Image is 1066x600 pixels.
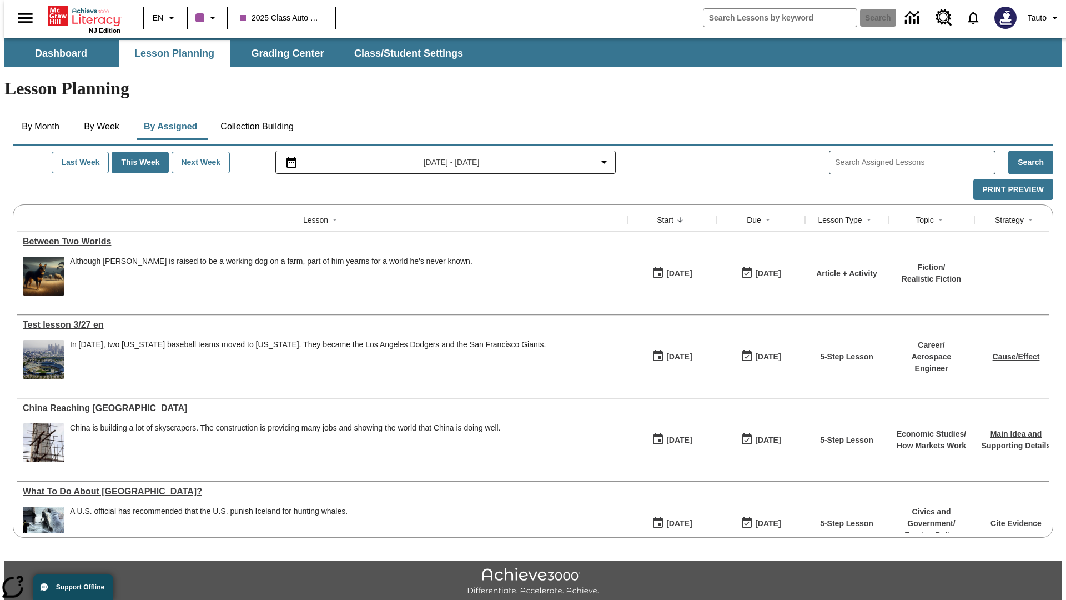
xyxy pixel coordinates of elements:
img: Dodgers stadium. [23,340,64,379]
button: 09/18/25: Last day the lesson can be accessed [737,429,785,451]
button: Collection Building [212,113,303,140]
div: China Reaching New Heights [23,403,622,413]
a: Cite Evidence [990,519,1042,528]
div: China is building a lot of skyscrapers. The construction is providing many jobs and showing the w... [70,423,501,462]
button: Class color is purple. Change class color [191,8,224,28]
button: Dashboard [6,40,117,67]
div: [DATE] [755,433,781,447]
button: Open side menu [9,2,42,34]
span: Tauto [1028,12,1047,24]
a: What To Do About Iceland? , Lessons [23,487,622,497]
span: Lesson Planning [134,47,214,60]
span: Class/Student Settings [354,47,463,60]
img: Whale corpse being sprayed with water. [23,507,64,546]
a: Data Center [898,3,929,33]
span: NJ Edition [89,27,120,34]
img: A dog with dark fur and light tan markings looks off into the distance while sheep graze in the b... [23,257,64,296]
div: Although [PERSON_NAME] is raised to be a working dog on a farm, part of him yearns for a world he... [70,257,472,266]
a: Cause/Effect [993,352,1040,361]
div: [DATE] [755,267,781,281]
button: Sort [761,213,775,227]
p: Fiction / [902,262,961,273]
input: Search Assigned Lessons [835,154,995,171]
p: 5-Step Lesson [820,351,873,363]
div: A U.S. official has recommended that the U.S. punish Iceland for hunting whales. [70,507,348,516]
button: 09/15/25: First time the lesson was available [648,513,696,534]
div: [DATE] [666,350,692,364]
button: 09/18/25: Last day the lesson can be accessed [737,346,785,367]
span: Although Chip is raised to be a working dog on a farm, part of him yearns for a world he's never ... [70,257,472,296]
div: Home [48,4,120,34]
p: 5-Step Lesson [820,518,873,529]
button: This Week [112,152,169,173]
h1: Lesson Planning [4,78,1062,99]
button: By Assigned [135,113,206,140]
a: Between Two Worlds, Lessons [23,237,622,247]
div: Between Two Worlds [23,237,622,247]
button: 09/18/25: Last day the lesson can be accessed [737,263,785,284]
div: Lesson Type [818,214,862,226]
div: Test lesson 3/27 en [23,320,622,330]
button: Sort [862,213,876,227]
button: By Month [13,113,68,140]
div: In 1958, two New York baseball teams moved to California. They became the Los Angeles Dodgers and... [70,340,546,379]
button: Search [1008,151,1053,174]
img: Avatar [994,7,1017,29]
button: Sort [1024,213,1037,227]
button: 09/17/25: First time the lesson was available [648,429,696,451]
p: Civics and Government / [894,506,969,529]
span: EN [153,12,163,24]
a: Resource Center, Will open in new tab [929,3,959,33]
a: Test lesson 3/27 en, Lessons [23,320,622,330]
button: Language: EN, Select a language [148,8,183,28]
button: Class/Student Settings [345,40,472,67]
p: Article + Activity [816,268,877,279]
button: Sort [328,213,341,227]
div: China is building a lot of skyscrapers. The construction is providing many jobs and showing the w... [70,423,501,433]
button: Support Offline [33,574,113,600]
button: Next Week [172,152,230,173]
div: [DATE] [755,517,781,531]
div: SubNavbar [4,38,1062,67]
img: Achieve3000 Differentiate Accelerate Achieve [467,568,599,596]
div: [DATE] [666,433,692,447]
span: Dashboard [35,47,87,60]
button: 09/18/25: First time the lesson was available [648,346,696,367]
input: search field [703,9,857,27]
button: 09/16/25: Last day the lesson can be accessed [737,513,785,534]
div: [DATE] [666,517,692,531]
span: 2025 Class Auto Grade 13 [240,12,323,24]
div: [DATE] [666,267,692,281]
div: Topic [916,214,934,226]
span: [DATE] - [DATE] [424,157,480,168]
div: What To Do About Iceland? [23,487,622,497]
p: Economic Studies / [897,428,966,440]
button: Sort [673,213,687,227]
p: Foreign Policy [894,529,969,541]
button: 09/18/25: First time the lesson was available [648,263,696,284]
div: Strategy [995,214,1024,226]
div: SubNavbar [4,40,473,67]
p: Realistic Fiction [902,273,961,285]
button: Select the date range menu item [280,156,611,169]
p: How Markets Work [897,440,966,452]
button: Lesson Planning [119,40,230,67]
a: China Reaching New Heights, Lessons [23,403,622,413]
p: 5-Step Lesson [820,434,873,446]
p: Aerospace Engineer [894,351,969,374]
a: Notifications [959,3,988,32]
button: Profile/Settings [1023,8,1066,28]
div: A U.S. official has recommended that the U.S. punish Iceland for hunting whales. [70,507,348,546]
button: Select a new avatar [988,3,1023,32]
a: Main Idea and Supporting Details [982,429,1050,450]
button: Last Week [52,152,109,173]
span: Grading Center [251,47,324,60]
div: Due [747,214,761,226]
a: Home [48,5,120,27]
span: Support Offline [56,583,104,591]
button: Sort [934,213,947,227]
button: Grading Center [232,40,343,67]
